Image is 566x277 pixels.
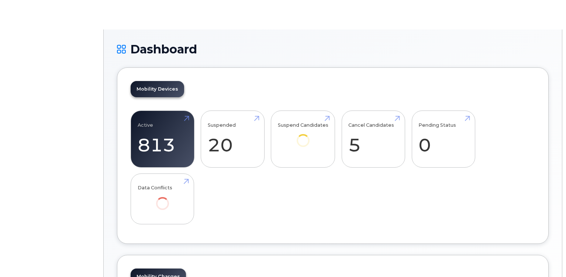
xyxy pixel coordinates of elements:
[138,115,187,164] a: Active 813
[418,115,468,164] a: Pending Status 0
[278,115,328,157] a: Suspend Candidates
[138,178,187,220] a: Data Conflicts
[348,115,398,164] a: Cancel Candidates 5
[131,81,184,97] a: Mobility Devices
[117,43,549,56] h1: Dashboard
[208,115,258,164] a: Suspended 20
